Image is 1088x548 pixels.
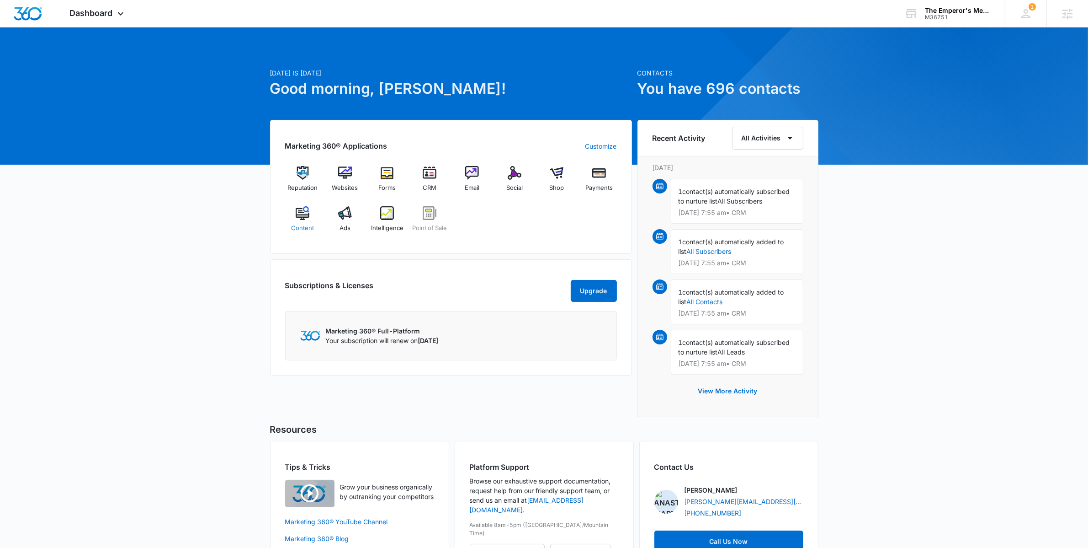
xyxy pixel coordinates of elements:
a: Point of Sale [412,206,447,239]
a: All Contacts [687,298,723,306]
h2: Marketing 360® Applications [285,140,387,151]
p: Marketing 360® Full-Platform [326,326,439,336]
a: Forms [370,166,405,199]
p: [DATE] 7:55 am • CRM [679,360,796,367]
a: [PHONE_NUMBER] [685,508,742,518]
h6: Recent Activity [653,133,706,144]
p: [DATE] 7:55 am • CRM [679,310,796,317]
a: Intelligence [370,206,405,239]
span: Email [465,183,479,193]
h2: Platform Support [470,462,619,473]
span: 1 [1029,3,1036,11]
div: notifications count [1029,3,1036,11]
h5: Resources [270,423,818,436]
span: contact(s) automatically added to list [679,238,784,255]
a: [PERSON_NAME][EMAIL_ADDRESS][PERSON_NAME][DOMAIN_NAME] [685,497,803,506]
span: All Subscribers [718,197,763,205]
img: Quick Overview Video [285,480,334,507]
a: Marketing 360® YouTube Channel [285,517,434,527]
span: [DATE] [418,337,439,344]
a: Marketing 360® Blog [285,534,434,543]
p: [PERSON_NAME] [685,485,738,495]
a: Social [497,166,532,199]
span: 1 [679,238,683,246]
span: Forms [378,183,396,193]
a: All Subscribers [687,247,732,255]
img: Marketing 360 Logo [300,331,320,340]
a: Payments [582,166,617,199]
span: Social [506,183,523,193]
div: account name [925,7,992,14]
h2: Tips & Tricks [285,462,434,473]
span: contact(s) automatically subscribed to nurture list [679,338,790,356]
span: 1 [679,338,683,346]
span: Content [291,224,314,233]
a: Email [455,166,490,199]
h2: Contact Us [654,462,803,473]
a: Content [285,206,320,239]
p: Grow your business organically by outranking your competitors [340,482,434,501]
span: contact(s) automatically added to list [679,288,784,306]
span: Payments [585,183,613,193]
p: [DATE] is [DATE] [270,68,632,78]
span: Ads [340,224,350,233]
span: Reputation [287,183,318,193]
span: Intelligence [371,224,403,233]
h2: Subscriptions & Licenses [285,280,374,298]
a: Reputation [285,166,320,199]
a: Websites [327,166,362,199]
button: Upgrade [571,280,617,302]
span: 1 [679,188,683,195]
p: Your subscription will renew on [326,336,439,345]
button: All Activities [732,127,803,150]
span: 1 [679,288,683,296]
p: Contacts [637,68,818,78]
p: [DATE] [653,163,803,172]
p: Browse our exhaustive support documentation, request help from our friendly support team, or send... [470,476,619,515]
a: Ads [327,206,362,239]
span: All Leads [718,348,745,356]
p: [DATE] 7:55 am • CRM [679,260,796,266]
p: [DATE] 7:55 am • CRM [679,210,796,216]
span: contact(s) automatically subscribed to nurture list [679,188,790,205]
a: Customize [585,141,617,151]
a: Shop [539,166,574,199]
span: Dashboard [70,8,113,18]
img: Anastasia Martin-Wegryn [654,490,678,514]
div: account id [925,14,992,21]
button: View More Activity [689,380,767,402]
span: Point of Sale [412,224,447,233]
span: CRM [423,183,436,193]
p: Available 8am-5pm ([GEOGRAPHIC_DATA]/Mountain Time) [470,521,619,537]
span: Websites [332,183,358,193]
h1: Good morning, [PERSON_NAME]! [270,78,632,100]
span: Shop [549,183,564,193]
h1: You have 696 contacts [637,78,818,100]
a: CRM [412,166,447,199]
